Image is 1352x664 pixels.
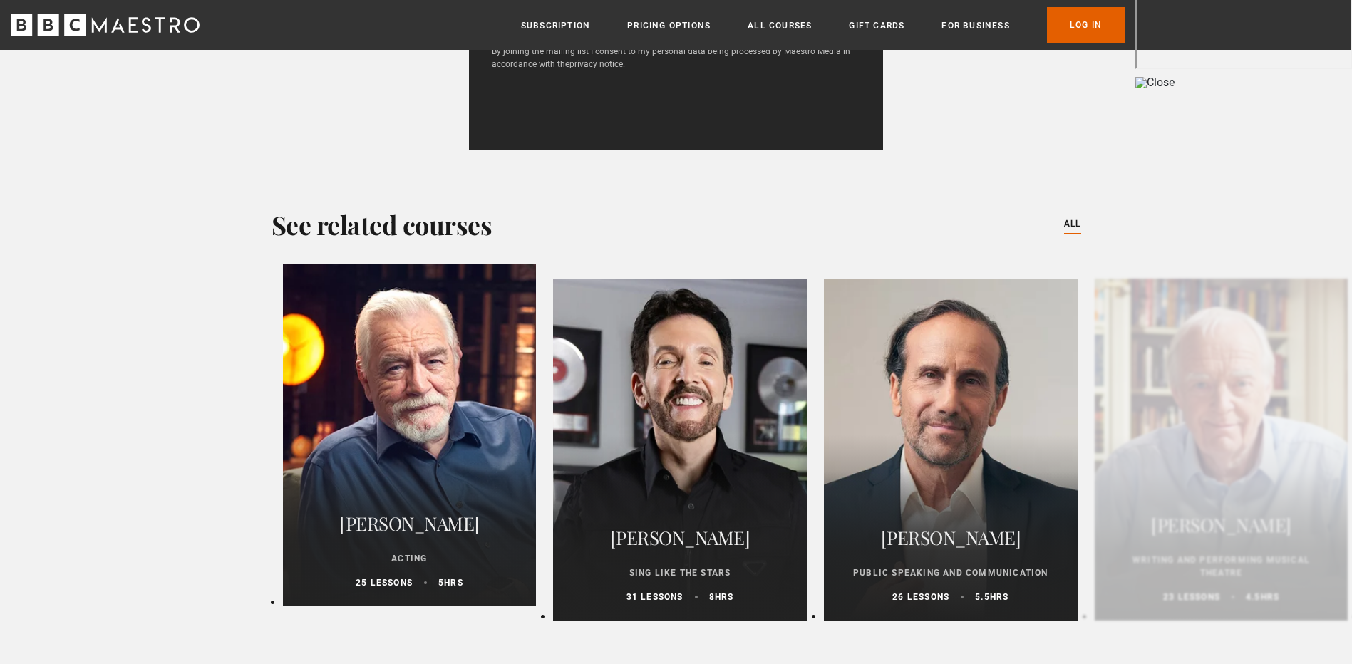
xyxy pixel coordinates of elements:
p: Writing and Performing Musical Theatre [1112,554,1331,579]
a: For business [941,19,1009,33]
abbr: hrs [444,578,463,588]
a: Gift Cards [849,19,904,33]
p: 8 [709,591,734,603]
a: [PERSON_NAME] Writing and Performing Musical Theatre 23 lessons 4.5hrs [1095,279,1348,621]
h2: [PERSON_NAME] [570,521,790,555]
a: [PERSON_NAME] Sing Like the Stars 31 lessons 8hrs [553,279,807,621]
img: close_circle.png [1135,77,1147,88]
a: All [1064,217,1081,232]
abbr: hrs [1261,592,1280,602]
abbr: hrs [715,592,734,602]
a: Pricing Options [627,19,711,33]
p: By joining the mailing list I consent to my personal data being processed by Maestro Media in acc... [492,45,860,71]
p: 25 lessons [356,576,413,589]
p: Acting [300,552,520,565]
nav: Primary [521,7,1125,43]
p: 4.5 [1246,591,1279,603]
p: 26 lessons [892,591,949,603]
p: Public Speaking and Communication [841,566,1061,579]
h2: [PERSON_NAME] [1112,508,1331,542]
a: [PERSON_NAME] Public Speaking and Communication 26 lessons 5.5hrs [824,279,1078,621]
abbr: hrs [990,592,1009,602]
a: Log In [1047,7,1125,43]
a: [PERSON_NAME] Acting 25 lessons 5hrs [283,264,537,606]
p: 23 lessons [1163,591,1220,603]
svg: BBC Maestro [11,14,200,36]
p: 5.5 [975,591,1008,603]
a: All Courses [748,19,812,33]
p: 31 lessons [626,591,683,603]
a: privacy notice [569,59,623,69]
p: 5 [438,576,463,589]
a: Subscription [521,19,590,33]
h2: [PERSON_NAME] [300,507,520,541]
h2: [PERSON_NAME] [841,521,1061,555]
span: Close [1147,76,1175,89]
h2: See related courses [272,207,492,242]
p: Sing Like the Stars [570,566,790,579]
